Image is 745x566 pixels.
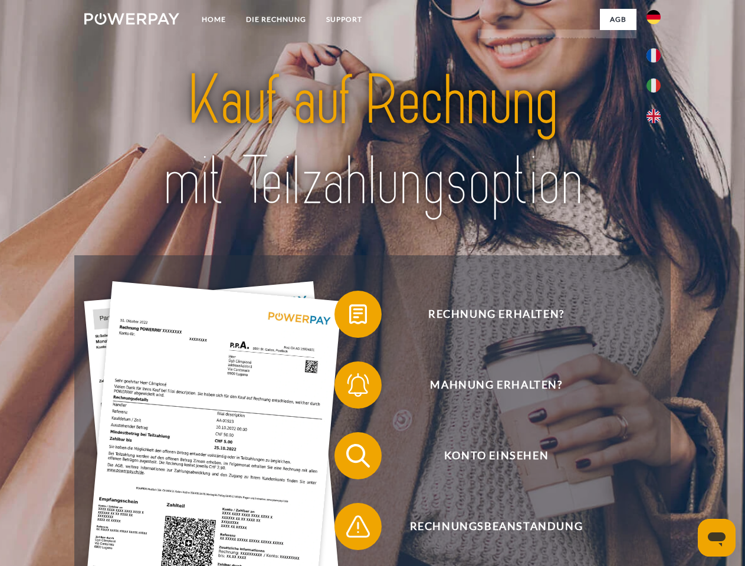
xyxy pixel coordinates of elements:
[334,291,641,338] button: Rechnung erhalten?
[343,300,373,329] img: qb_bill.svg
[316,9,372,30] a: SUPPORT
[352,432,641,479] span: Konto einsehen
[334,432,641,479] button: Konto einsehen
[352,361,641,409] span: Mahnung erhalten?
[236,9,316,30] a: DIE RECHNUNG
[343,370,373,400] img: qb_bell.svg
[192,9,236,30] a: Home
[646,78,661,93] img: it
[698,519,736,557] iframe: Schaltfläche zum Öffnen des Messaging-Fensters
[646,10,661,24] img: de
[646,109,661,123] img: en
[334,361,641,409] button: Mahnung erhalten?
[646,48,661,62] img: fr
[113,57,632,226] img: title-powerpay_de.svg
[84,13,179,25] img: logo-powerpay-white.svg
[343,441,373,470] img: qb_search.svg
[334,503,641,550] button: Rechnungsbeanstandung
[352,291,641,338] span: Rechnung erhalten?
[600,9,636,30] a: agb
[478,29,636,51] a: AGB (Kauf auf Rechnung)
[352,503,641,550] span: Rechnungsbeanstandung
[343,512,373,541] img: qb_warning.svg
